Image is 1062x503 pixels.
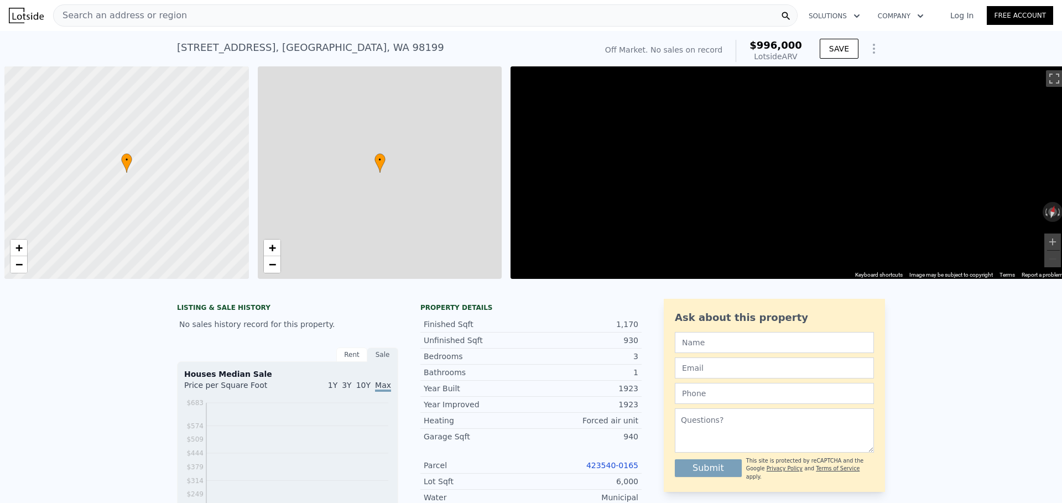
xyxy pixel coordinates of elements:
div: Lotside ARV [749,51,802,62]
img: Lotside [9,8,44,23]
div: 930 [531,335,638,346]
div: Heating [424,415,531,426]
div: Property details [420,303,642,312]
tspan: $249 [186,490,204,498]
button: SAVE [820,39,858,59]
div: Water [424,492,531,503]
div: Ask about this property [675,310,874,325]
input: Name [675,332,874,353]
div: Municipal [531,492,638,503]
span: $996,000 [749,39,802,51]
button: Zoom out [1044,251,1061,267]
div: 1923 [531,383,638,394]
div: • [121,153,132,173]
div: Off Market. No sales on record [605,44,722,55]
span: • [121,155,132,165]
a: Zoom in [11,240,27,256]
a: Zoom out [11,256,27,273]
div: Year Improved [424,399,531,410]
div: 1 [531,367,638,378]
div: 6,000 [531,476,638,487]
span: Max [375,381,391,392]
div: Price per Square Foot [184,380,288,397]
span: Image may be subject to copyright [909,272,993,278]
div: 3 [531,351,638,362]
div: 940 [531,431,638,442]
input: Phone [675,383,874,404]
div: Lot Sqft [424,476,531,487]
div: 1923 [531,399,638,410]
tspan: $314 [186,477,204,485]
span: Search an address or region [54,9,187,22]
button: Show Options [863,38,885,60]
div: Sale [367,348,398,362]
div: This site is protected by reCAPTCHA and the Google and apply. [746,457,874,481]
span: + [15,241,23,255]
a: Privacy Policy [767,465,803,471]
span: 1Y [328,381,337,390]
span: − [268,257,275,271]
div: Garage Sqft [424,431,531,442]
button: Reset the view [1046,201,1059,223]
div: Rent [336,348,367,362]
a: Zoom in [264,240,280,256]
div: Finished Sqft [424,319,531,330]
div: Bedrooms [424,351,531,362]
a: 423540-0165 [586,461,638,470]
button: Company [869,6,933,26]
div: Forced air unit [531,415,638,426]
a: Zoom out [264,256,280,273]
button: Submit [675,459,742,477]
img: Google [513,265,550,279]
div: Parcel [424,460,531,471]
div: LISTING & SALE HISTORY [177,303,398,314]
a: Terms (opens in new tab) [999,272,1015,278]
span: • [374,155,386,165]
button: Keyboard shortcuts [855,271,903,279]
button: Solutions [800,6,869,26]
a: Open this area in Google Maps (opens a new window) [513,265,550,279]
div: [STREET_ADDRESS] , [GEOGRAPHIC_DATA] , WA 98199 [177,40,444,55]
tspan: $509 [186,435,204,443]
tspan: $444 [186,449,204,457]
div: Year Built [424,383,531,394]
span: − [15,257,23,271]
span: 10Y [356,381,371,390]
div: Unfinished Sqft [424,335,531,346]
span: 3Y [342,381,351,390]
button: Zoom in [1044,234,1061,250]
a: Terms of Service [816,465,860,471]
input: Email [675,357,874,378]
div: Bathrooms [424,367,531,378]
button: Rotate counterclockwise [1043,202,1049,222]
span: + [268,241,275,255]
div: • [374,153,386,173]
div: Houses Median Sale [184,369,391,380]
div: 1,170 [531,319,638,330]
tspan: $574 [186,422,204,430]
tspan: $379 [186,463,204,471]
div: No sales history record for this property. [177,314,398,334]
tspan: $683 [186,399,204,407]
a: Log In [937,10,987,21]
a: Free Account [987,6,1053,25]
